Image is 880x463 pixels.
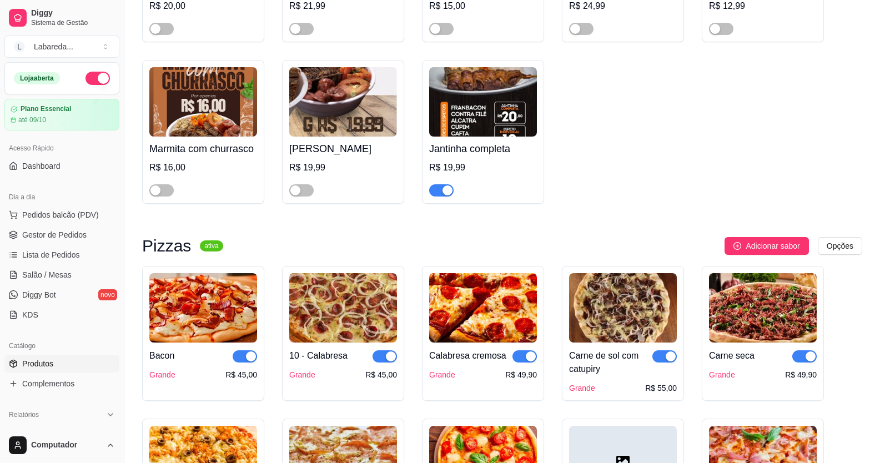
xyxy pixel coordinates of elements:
img: product-image [289,67,397,137]
span: Computador [31,440,102,450]
div: R$ 49,90 [505,369,537,380]
button: Alterar Status [86,72,110,85]
div: Carne de sol com catupiry [569,349,652,376]
img: product-image [709,273,817,343]
div: Carne seca [709,349,755,363]
span: Gestor de Pedidos [22,229,87,240]
div: R$ 16,00 [149,161,257,174]
div: R$ 45,00 [365,369,397,380]
span: Diggy Bot [22,289,56,300]
a: Plano Essencialaté 09/10 [4,99,119,130]
a: Complementos [4,375,119,392]
span: Dashboard [22,160,61,172]
div: R$ 55,00 [645,383,677,394]
span: Lista de Pedidos [22,249,80,260]
a: KDS [4,306,119,324]
a: Lista de Pedidos [4,246,119,264]
article: até 09/10 [18,115,46,124]
div: R$ 49,90 [785,369,817,380]
a: DiggySistema de Gestão [4,4,119,31]
div: Acesso Rápido [4,139,119,157]
h4: Jantinha completa [429,141,537,157]
img: product-image [149,67,257,137]
sup: ativa [200,240,223,251]
span: Sistema de Gestão [31,18,115,27]
button: Select a team [4,36,119,58]
a: Relatórios de vendas [4,424,119,441]
div: 10 - Calabresa [289,349,348,363]
img: product-image [289,273,397,343]
button: Pedidos balcão (PDV) [4,206,119,224]
div: Bacon [149,349,174,363]
span: Produtos [22,358,53,369]
div: Loja aberta [14,72,60,84]
article: Plano Essencial [21,105,71,113]
a: Gestor de Pedidos [4,226,119,244]
a: Salão / Mesas [4,266,119,284]
button: Adicionar sabor [725,237,808,255]
div: Catálogo [4,337,119,355]
span: Salão / Mesas [22,269,72,280]
span: Relatórios de vendas [22,427,95,438]
div: Grande [289,369,315,380]
a: Diggy Botnovo [4,286,119,304]
span: Adicionar sabor [746,240,799,252]
div: Labareda ... [34,41,73,52]
img: product-image [149,273,257,343]
span: Complementos [22,378,74,389]
span: KDS [22,309,38,320]
div: Grande [569,383,595,394]
img: product-image [429,67,537,137]
button: Computador [4,432,119,459]
h4: Marmita com churrasco [149,141,257,157]
div: R$ 45,00 [225,369,257,380]
a: Produtos [4,355,119,373]
div: Grande [149,369,175,380]
img: product-image [569,273,677,343]
h3: Pizzas [142,239,191,253]
div: R$ 19,99 [289,161,397,174]
span: Relatórios [9,410,39,419]
span: L [14,41,25,52]
span: plus-circle [733,242,741,250]
div: Grande [429,369,455,380]
span: Pedidos balcão (PDV) [22,209,99,220]
div: Calabresa cremosa [429,349,506,363]
div: R$ 19,99 [429,161,537,174]
span: Diggy [31,8,115,18]
a: Dashboard [4,157,119,175]
div: Grande [709,369,735,380]
div: Dia a dia [4,188,119,206]
button: Opções [818,237,862,255]
img: product-image [429,273,537,343]
span: Opções [827,240,853,252]
h4: [PERSON_NAME] [289,141,397,157]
